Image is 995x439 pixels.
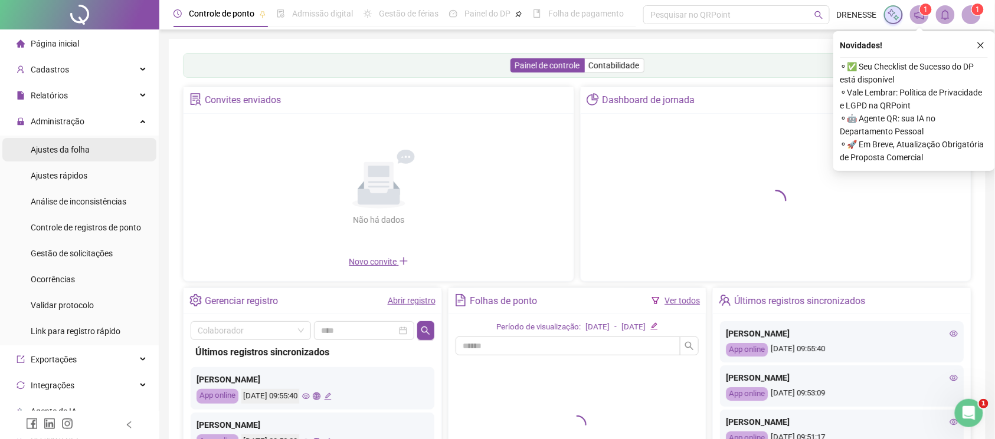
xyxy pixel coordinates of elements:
[31,275,75,284] span: Ocorrências
[125,421,133,429] span: left
[914,9,925,20] span: notification
[920,4,932,15] sup: 1
[17,355,25,364] span: export
[31,65,69,74] span: Cadastros
[976,5,980,14] span: 1
[840,86,988,112] span: ⚬ Vale Lembrar: Política de Privacidade e LGPD na QRPoint
[587,93,599,105] span: pie-chart
[44,418,55,430] span: linkedin
[940,9,951,20] span: bell
[259,11,266,18] span: pushpin
[17,91,25,100] span: file
[292,9,353,18] span: Admissão digital
[189,9,254,18] span: Controle de ponto
[685,341,694,351] span: search
[726,371,958,384] div: [PERSON_NAME]
[325,213,433,226] div: Não há dados
[17,39,25,48] span: home
[31,407,77,416] span: Agente de IA
[650,322,658,330] span: edit
[840,60,988,86] span: ⚬ ✅ Seu Checklist de Sucesso do DP está disponível
[726,343,768,357] div: App online
[31,39,79,48] span: Página inicial
[719,294,731,306] span: team
[174,9,182,18] span: clock-circle
[977,41,985,49] span: close
[614,321,617,334] div: -
[955,399,983,427] iframe: Intercom live chat
[241,389,299,404] div: [DATE] 09:55:40
[349,257,408,266] span: Novo convite
[388,296,436,305] a: Abrir registro
[31,355,77,364] span: Exportações
[726,415,958,428] div: [PERSON_NAME]
[726,387,958,401] div: [DATE] 09:53:09
[205,291,278,311] div: Gerenciar registro
[837,8,877,21] span: DRENESSE
[31,145,90,154] span: Ajustes da folha
[26,418,38,430] span: facebook
[364,9,372,18] span: sun
[840,112,988,138] span: ⚬ 🤖 Agente QR: sua IA no Departamento Pessoal
[189,93,202,105] span: solution
[31,326,120,336] span: Link para registro rápido
[313,392,320,400] span: global
[189,294,202,306] span: setting
[464,9,510,18] span: Painel do DP
[589,61,640,70] span: Contabilidade
[399,256,408,266] span: plus
[421,326,430,335] span: search
[665,296,700,305] a: Ver todos
[195,345,430,359] div: Últimos registros sincronizados
[31,91,68,100] span: Relatórios
[568,415,587,434] span: loading
[31,249,113,258] span: Gestão de solicitações
[302,392,310,400] span: eye
[197,418,428,431] div: [PERSON_NAME]
[31,197,126,206] span: Análise de inconsistências
[652,296,660,305] span: filter
[950,329,958,338] span: eye
[31,223,141,232] span: Controle de registros de ponto
[548,9,624,18] span: Folha de pagamento
[31,171,87,180] span: Ajustes rápidos
[924,5,928,14] span: 1
[950,374,958,382] span: eye
[814,11,823,19] span: search
[972,4,984,15] sup: Atualize o seu contato no menu Meus Dados
[765,190,787,211] span: loading
[950,418,958,426] span: eye
[31,381,74,390] span: Integrações
[61,418,73,430] span: instagram
[515,11,522,18] span: pushpin
[31,117,84,126] span: Administração
[277,9,285,18] span: file-done
[979,399,989,408] span: 1
[454,294,467,306] span: file-text
[735,291,866,311] div: Últimos registros sincronizados
[726,387,768,401] div: App online
[533,9,541,18] span: book
[470,291,537,311] div: Folhas de ponto
[840,39,883,52] span: Novidades !
[621,321,646,334] div: [DATE]
[205,90,281,110] div: Convites enviados
[379,9,438,18] span: Gestão de férias
[324,392,332,400] span: edit
[602,90,695,110] div: Dashboard de jornada
[726,343,958,357] div: [DATE] 09:55:40
[585,321,610,334] div: [DATE]
[496,321,581,334] div: Período de visualização:
[197,373,428,386] div: [PERSON_NAME]
[17,381,25,390] span: sync
[515,61,580,70] span: Painel de controle
[197,389,238,404] div: App online
[887,8,900,21] img: sparkle-icon.fc2bf0ac1784a2077858766a79e2daf3.svg
[449,9,457,18] span: dashboard
[31,301,94,310] span: Validar protocolo
[17,65,25,74] span: user-add
[840,138,988,164] span: ⚬ 🚀 Em Breve, Atualização Obrigatória de Proposta Comercial
[17,117,25,126] span: lock
[726,327,958,340] div: [PERSON_NAME]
